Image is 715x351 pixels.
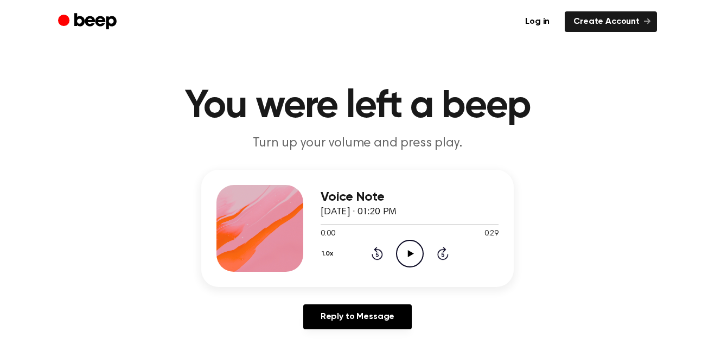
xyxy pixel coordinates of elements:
h1: You were left a beep [80,87,635,126]
span: [DATE] · 01:20 PM [321,207,397,217]
a: Beep [58,11,119,33]
a: Reply to Message [303,304,412,329]
p: Turn up your volume and press play. [149,135,566,152]
a: Log in [516,11,558,32]
h3: Voice Note [321,190,499,205]
a: Create Account [565,11,657,32]
button: 1.0x [321,245,337,263]
span: 0:29 [484,228,499,240]
span: 0:00 [321,228,335,240]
